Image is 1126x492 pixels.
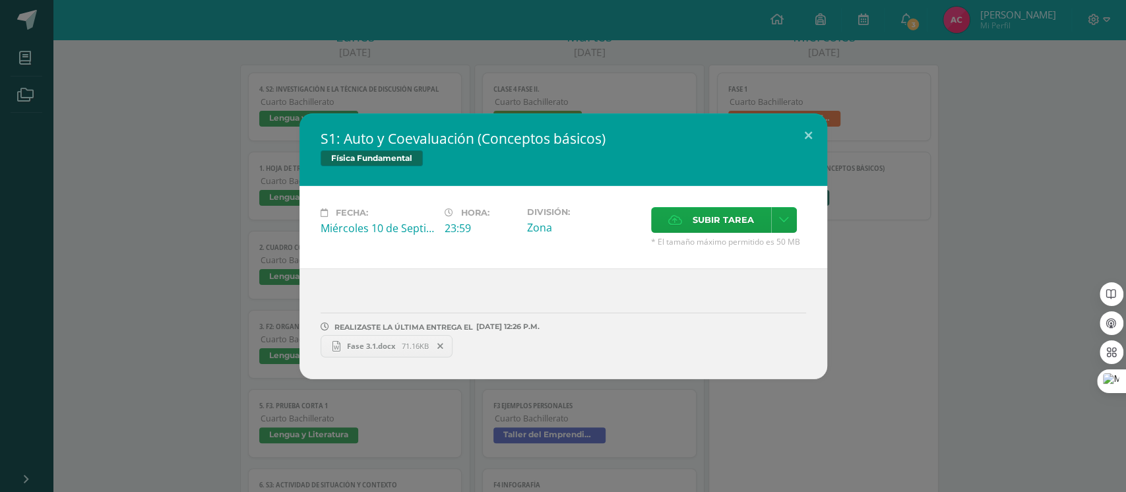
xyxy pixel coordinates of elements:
[334,323,473,332] span: REALIZASTE LA ÚLTIMA ENTREGA EL
[461,208,489,218] span: Hora:
[429,339,452,354] span: Remover entrega
[527,207,641,217] label: División:
[321,129,806,148] h2: S1: Auto y Coevaluación (Conceptos básicos)
[321,150,423,166] span: Física Fundamental
[321,221,434,235] div: Miércoles 10 de Septiembre
[402,341,429,351] span: 71.16KB
[693,208,754,232] span: Subir tarea
[340,341,402,351] span: Fase 3.1.docx
[473,326,540,327] span: [DATE] 12:26 P.M.
[651,236,806,247] span: * El tamaño máximo permitido es 50 MB
[445,221,516,235] div: 23:59
[790,113,827,158] button: Close (Esc)
[336,208,368,218] span: Fecha:
[527,220,641,235] div: Zona
[321,335,453,357] a: Fase 3.1.docx 71.16KB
